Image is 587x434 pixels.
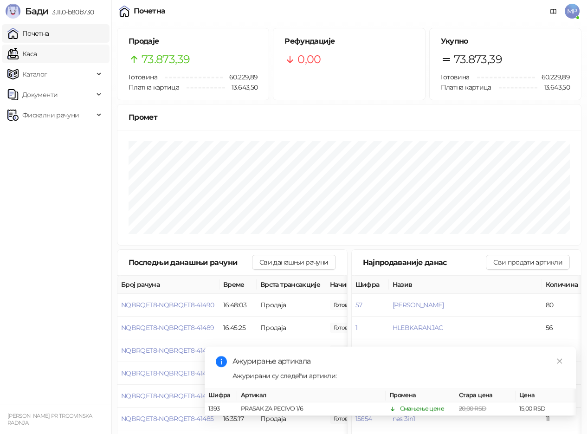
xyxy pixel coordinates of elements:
td: 15,00 RSD [516,402,576,416]
img: Logo [6,4,20,19]
h5: Рефундације [284,36,413,47]
span: 73.873,39 [142,51,190,68]
th: Стара цена [455,389,516,402]
th: Промена [386,389,455,402]
th: Шифра [205,389,237,402]
div: Промет [129,111,570,123]
span: Документи [22,85,58,104]
th: Време [219,276,257,294]
span: 60.229,89 [223,72,258,82]
span: 13.643,50 [537,82,570,92]
button: 57 [355,301,362,309]
th: Количина [542,276,584,294]
span: 20,00 RSD [459,405,486,412]
td: Продаја [257,317,326,339]
span: info-circle [216,356,227,367]
td: 16:45:25 [219,317,257,339]
td: 1393 [205,402,237,416]
button: [PERSON_NAME] [393,301,444,309]
th: Назив [389,276,542,294]
span: MP [565,4,580,19]
span: Бади [25,6,48,17]
span: 13.643,50 [225,82,258,92]
td: Продаја [257,294,326,317]
span: Готовина [441,73,470,81]
button: NQBRQET8-NQBRQET8-41489 [121,324,214,332]
td: 80 [542,294,584,317]
div: Последњи данашњи рачуни [129,257,252,268]
div: Смањење цене [400,404,444,414]
span: Платна картица [129,83,179,91]
th: Број рачуна [117,276,219,294]
small: [PERSON_NAME] PR TRGOVINSKA RADNJA [7,413,92,426]
span: 210,00 [330,345,361,356]
span: Фискални рачуни [22,106,79,124]
button: LUBENICA [393,346,425,355]
span: 3.11.0-b80b730 [48,8,94,16]
th: Шифра [352,276,389,294]
span: 73.873,39 [454,51,502,68]
th: Цена [516,389,576,402]
span: 80,00 [330,323,361,333]
div: Почетна [134,7,166,15]
td: 16:48:03 [219,294,257,317]
div: Ажурирани су следећи артикли: [232,371,565,381]
button: 40 [355,346,363,355]
a: Документација [546,4,561,19]
td: Продаја [257,339,326,362]
h5: Продаје [129,36,258,47]
a: Каса [7,45,37,63]
span: 150,00 [330,300,361,310]
button: NQBRQET8-NQBRQET8-41485 [121,415,213,423]
td: PRASAK ZA PECIVO 1/6 [237,402,386,416]
span: Готовина [129,73,157,81]
button: Сви данашњи рачуни [252,255,335,270]
td: 17,435 [542,339,584,362]
span: 60.229,89 [535,72,570,82]
a: Close [555,356,565,366]
th: Начини плаћања [326,276,419,294]
button: Сви продати артикли [486,255,570,270]
button: NQBRQET8-NQBRQET8-41487 [121,369,213,377]
button: NQBRQET8-NQBRQET8-41490 [121,301,214,309]
span: close [556,358,563,364]
div: Најпродаваније данас [363,257,486,268]
button: 1 [355,324,357,332]
span: 0,00 [297,51,321,68]
th: Врста трансакције [257,276,326,294]
td: 56 [542,317,584,339]
button: NQBRQET8-NQBRQET8-41488 [121,346,214,355]
th: Артикал [237,389,386,402]
td: 16:42:51 [219,339,257,362]
span: Платна картица [441,83,491,91]
div: Ажурирање артикала [232,356,565,367]
span: Каталог [22,65,47,84]
button: HLEBKARANJAC [393,324,443,332]
button: NQBRQET8-NQBRQET8-41486 [121,392,214,400]
h5: Укупно [441,36,570,47]
a: Почетна [7,24,49,43]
